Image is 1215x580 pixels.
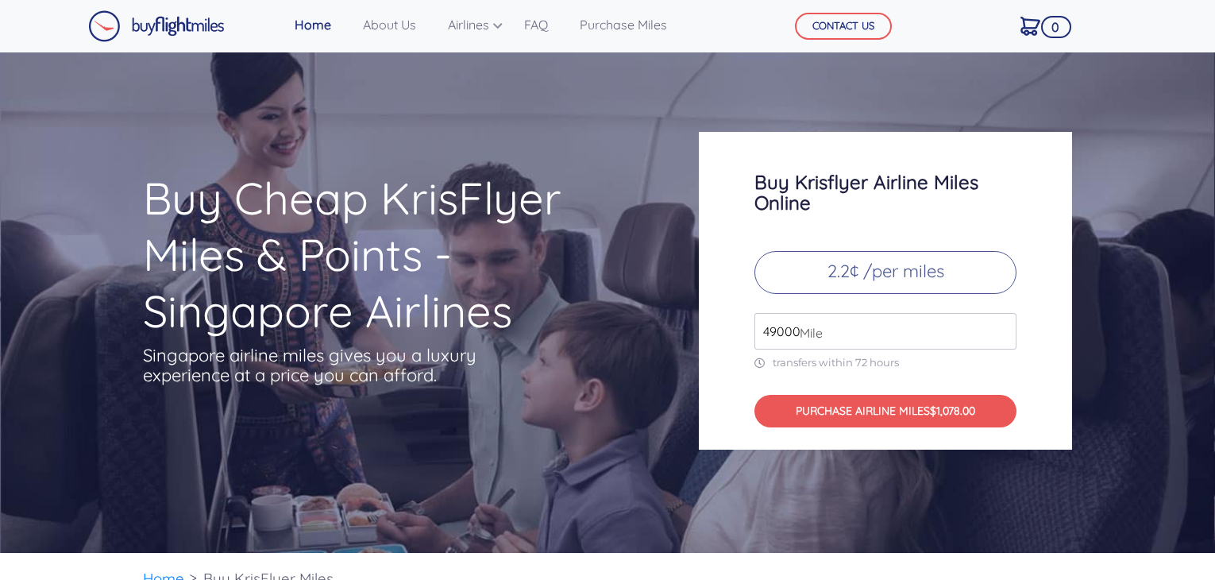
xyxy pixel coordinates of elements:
a: Airlines [442,9,499,41]
img: Cart [1020,17,1040,36]
button: CONTACT US [795,13,892,40]
a: Home [288,9,337,41]
p: Singapore airline miles gives you a luxury experience at a price you can afford. [143,346,500,385]
h3: Buy Krisflyer Airline Miles Online [754,172,1016,213]
a: Buy Flight Miles Logo [88,6,225,46]
img: Buy Flight Miles Logo [88,10,225,42]
h1: Buy Cheap KrisFlyer Miles & Points - Singapore Airlines [143,170,637,339]
span: 0 [1041,16,1071,38]
p: 2.2¢ /per miles [754,251,1016,294]
button: PURCHASE AIRLINE MILES$1,078.00 [754,395,1016,427]
a: FAQ [518,9,554,41]
a: About Us [357,9,422,41]
span: Mile [792,323,823,342]
a: Purchase Miles [573,9,673,41]
a: 0 [1014,9,1047,42]
span: $1,078.00 [930,404,975,418]
p: transfers within 72 hours [754,356,1016,369]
